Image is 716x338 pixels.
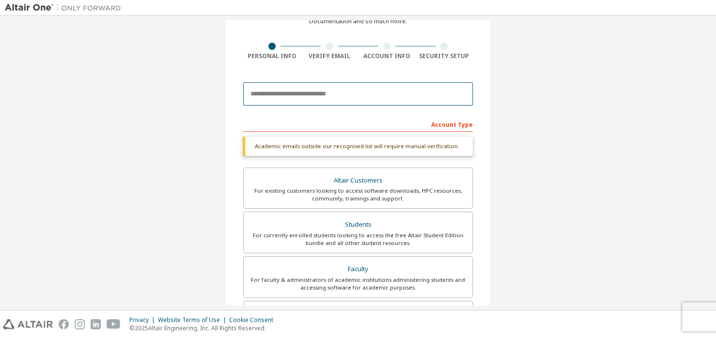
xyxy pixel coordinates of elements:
div: Website Terms of Use [158,316,229,324]
div: Altair Customers [249,174,467,187]
div: Students [249,218,467,231]
img: youtube.svg [107,319,121,329]
div: Account Type [243,116,473,132]
div: Privacy [129,316,158,324]
img: altair_logo.svg [3,319,53,329]
div: Cookie Consent [229,316,279,324]
div: Faculty [249,262,467,276]
p: © 2025 Altair Engineering, Inc. All Rights Reserved. [129,324,279,332]
img: Altair One [5,3,126,13]
img: facebook.svg [59,319,69,329]
div: For currently enrolled students looking to access the free Altair Student Edition bundle and all ... [249,231,467,247]
div: Personal Info [243,52,301,60]
div: Account Info [358,52,416,60]
div: Academic emails outside our recognised list will require manual verification. [243,137,473,156]
div: Verify Email [301,52,358,60]
img: instagram.svg [75,319,85,329]
img: linkedin.svg [91,319,101,329]
div: For faculty & administrators of academic institutions administering students and accessing softwa... [249,276,467,292]
div: Security Setup [416,52,473,60]
div: For existing customers looking to access software downloads, HPC resources, community, trainings ... [249,187,467,202]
